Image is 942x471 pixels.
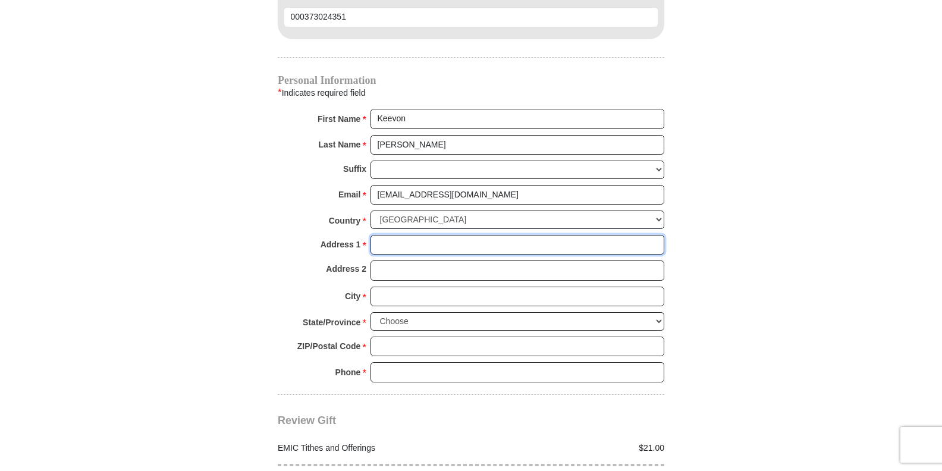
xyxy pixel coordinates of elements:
strong: Email [338,186,360,203]
strong: Address 1 [321,236,361,253]
strong: Phone [335,364,361,381]
div: $21.00 [471,442,671,454]
strong: Suffix [343,161,366,177]
strong: City [345,288,360,304]
strong: State/Province [303,314,360,331]
div: EMIC Tithes and Offerings [272,442,472,454]
strong: ZIP/Postal Code [297,338,361,354]
strong: Last Name [319,136,361,153]
strong: Address 2 [326,260,366,277]
strong: Country [329,212,361,229]
strong: First Name [318,111,360,127]
span: Review Gift [278,415,336,426]
div: Indicates required field [278,85,664,101]
h4: Personal Information [278,76,664,85]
